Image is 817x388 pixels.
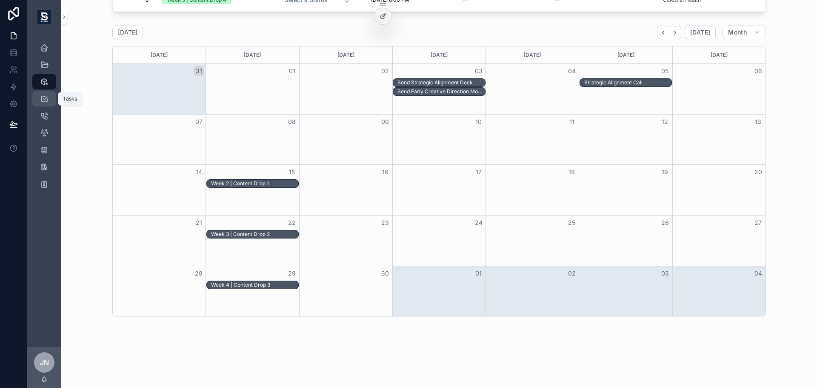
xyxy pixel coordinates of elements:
div: scrollable content [27,34,61,203]
button: Back [657,26,669,39]
button: 04 [753,268,763,279]
button: 10 [474,117,484,127]
button: 26 [660,218,670,228]
button: 04 [567,66,577,76]
button: 07 [194,117,204,127]
div: [DATE] [580,46,671,63]
button: 25 [567,218,577,228]
button: 20 [753,167,763,177]
button: 27 [753,218,763,228]
img: App logo [37,10,51,24]
button: 17 [474,167,484,177]
button: 18 [567,167,577,177]
div: Month View [112,46,766,316]
div: Week 2 | Content Drop 1 [211,180,298,187]
button: 12 [660,117,670,127]
div: Week 3 | Content Drop 2 [211,230,298,238]
button: 30 [380,268,390,279]
button: 14 [194,167,204,177]
div: Send Early Creative Direction Moodboard [397,88,485,95]
button: 01 [474,268,484,279]
button: 19 [660,167,670,177]
div: [DATE] [301,46,391,63]
div: [DATE] [674,46,764,63]
button: 03 [474,66,484,76]
button: 05 [660,66,670,76]
div: Send Strategic Alignment Deck [397,79,485,86]
button: 23 [380,218,390,228]
button: 29 [287,268,297,279]
span: [DATE] [690,29,710,36]
div: Week 4 | Content Drop 3 [211,282,298,288]
button: 24 [474,218,484,228]
h2: [DATE] [118,28,137,37]
div: Tasks [63,95,77,102]
button: Next [669,26,681,39]
div: Week 3 | Content Drop 2 [211,231,298,238]
span: JN [40,357,49,368]
div: Strategic Alignment Call [584,79,671,86]
button: 22 [287,218,297,228]
span: Month [728,29,747,36]
button: 11 [567,117,577,127]
button: 16 [380,167,390,177]
div: [DATE] [487,46,577,63]
button: 02 [567,268,577,279]
div: [DATE] [114,46,204,63]
button: 06 [753,66,763,76]
div: [DATE] [394,46,484,63]
button: 28 [194,268,204,279]
button: 02 [380,66,390,76]
button: 31 [194,66,204,76]
button: 09 [380,117,390,127]
button: 08 [287,117,297,127]
button: 15 [287,167,297,177]
button: Month [723,26,766,39]
button: 21 [194,218,204,228]
button: 03 [660,268,670,279]
button: 13 [753,117,763,127]
button: 01 [287,66,297,76]
button: [DATE] [685,26,716,39]
div: [DATE] [207,46,297,63]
